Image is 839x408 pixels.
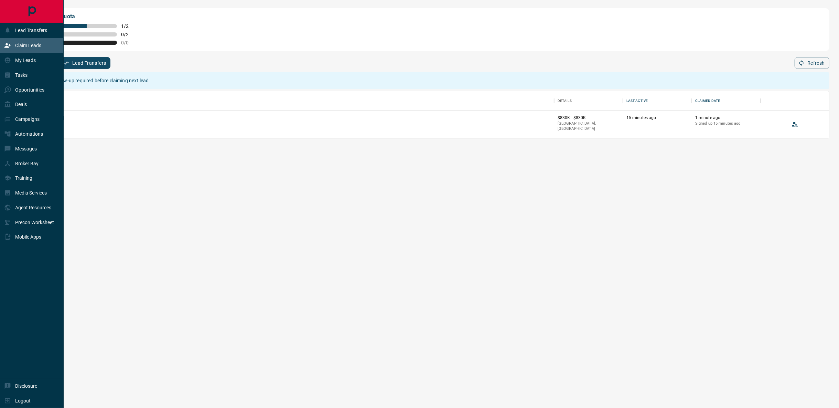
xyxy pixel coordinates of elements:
p: [GEOGRAPHIC_DATA], [GEOGRAPHIC_DATA] [558,121,620,132]
div: Claimed Date [695,91,720,111]
div: Details [558,91,572,111]
span: 0 / 2 [121,32,136,37]
span: 0 / 0 [121,40,136,45]
div: Name [25,91,554,111]
div: Claimed Date [692,91,761,111]
p: Signed up 15 minutes ago [695,121,757,126]
div: Last Active [626,91,648,111]
div: Lead follow-up required before claiming next lead [42,74,149,87]
button: Refresh [795,57,829,69]
div: Last Active [623,91,692,111]
p: 1 minute ago [695,115,757,121]
div: Details [554,91,623,111]
p: My Daily Quota [37,12,136,21]
svg: View Lead [792,121,798,128]
span: 1 / 2 [121,23,136,29]
p: 15 minutes ago [626,115,688,121]
button: View Lead [790,119,800,129]
p: $830K - $830K [558,115,620,121]
button: Lead Transfers [60,57,111,69]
